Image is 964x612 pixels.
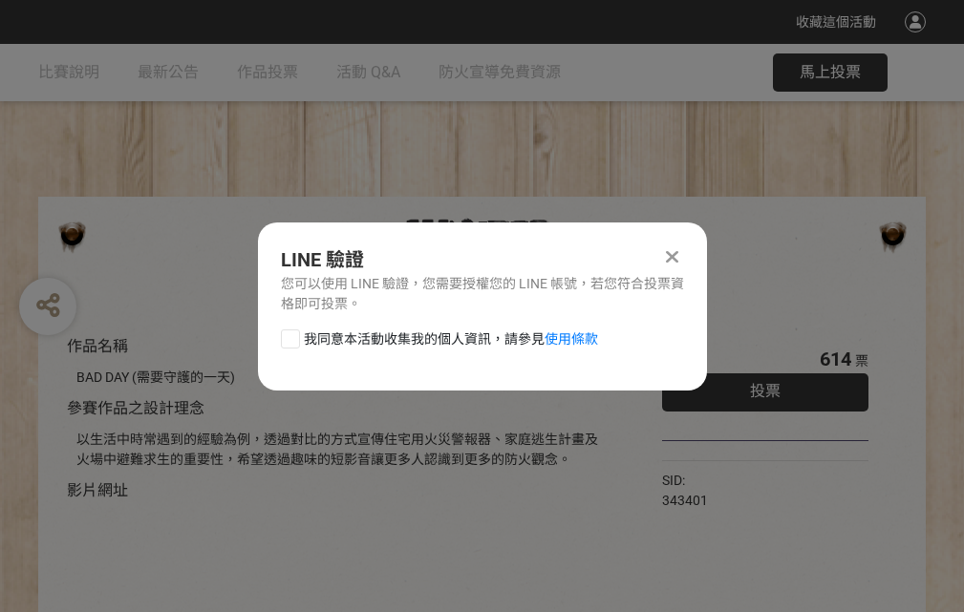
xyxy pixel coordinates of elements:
span: 參賽作品之設計理念 [67,399,204,417]
span: 投票 [750,382,781,400]
span: 防火宣導免費資源 [439,63,561,81]
a: 作品投票 [237,44,298,101]
a: 活動 Q&A [336,44,400,101]
span: 收藏這個活動 [796,14,876,30]
span: 比賽說明 [38,63,99,81]
span: SID: 343401 [662,473,708,508]
span: 馬上投票 [800,63,861,81]
a: 使用條款 [545,331,598,347]
span: 活動 Q&A [336,63,400,81]
div: BAD DAY (需要守護的一天) [76,368,605,388]
iframe: Facebook Share [713,471,808,490]
a: 最新公告 [138,44,199,101]
a: 比賽說明 [38,44,99,101]
span: 作品名稱 [67,337,128,355]
button: 馬上投票 [773,53,888,92]
div: LINE 驗證 [281,245,684,274]
span: 票 [855,353,868,369]
span: 614 [820,348,851,370]
span: 影片網址 [67,481,128,499]
div: 以生活中時常遇到的經驗為例，透過對比的方式宣傳住宅用火災警報器、家庭逃生計畫及火場中避難求生的重要性，希望透過趣味的短影音讓更多人認識到更多的防火觀念。 [76,430,605,470]
span: 作品投票 [237,63,298,81]
a: 防火宣導免費資源 [439,44,561,101]
span: 最新公告 [138,63,199,81]
span: 我同意本活動收集我的個人資訊，請參見 [304,329,598,349]
div: 您可以使用 LINE 驗證，您需要授權您的 LINE 帳號，若您符合投票資格即可投票。 [281,274,684,314]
